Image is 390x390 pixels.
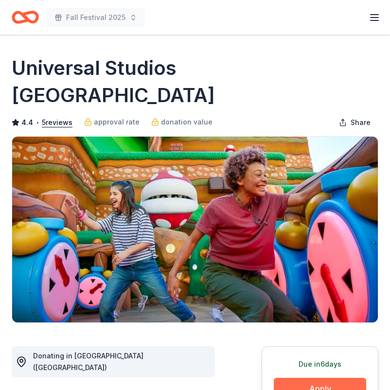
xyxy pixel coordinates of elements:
a: approval rate [84,116,140,128]
span: 4.4 [21,117,33,128]
div: Due in 6 days [274,358,366,370]
span: Share [351,117,371,128]
button: 5reviews [42,117,72,128]
span: approval rate [94,116,140,128]
a: donation value [151,116,213,128]
img: Image for Universal Studios Hollywood [12,137,378,322]
span: Donating in [GEOGRAPHIC_DATA] ([GEOGRAPHIC_DATA]) [33,352,143,372]
button: Fall Festival 2025 [47,8,145,27]
button: Share [331,113,378,132]
span: donation value [161,116,213,128]
span: Fall Festival 2025 [66,12,125,23]
a: Home [12,6,39,29]
h1: Universal Studios [GEOGRAPHIC_DATA] [12,54,378,109]
span: • [36,119,39,126]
